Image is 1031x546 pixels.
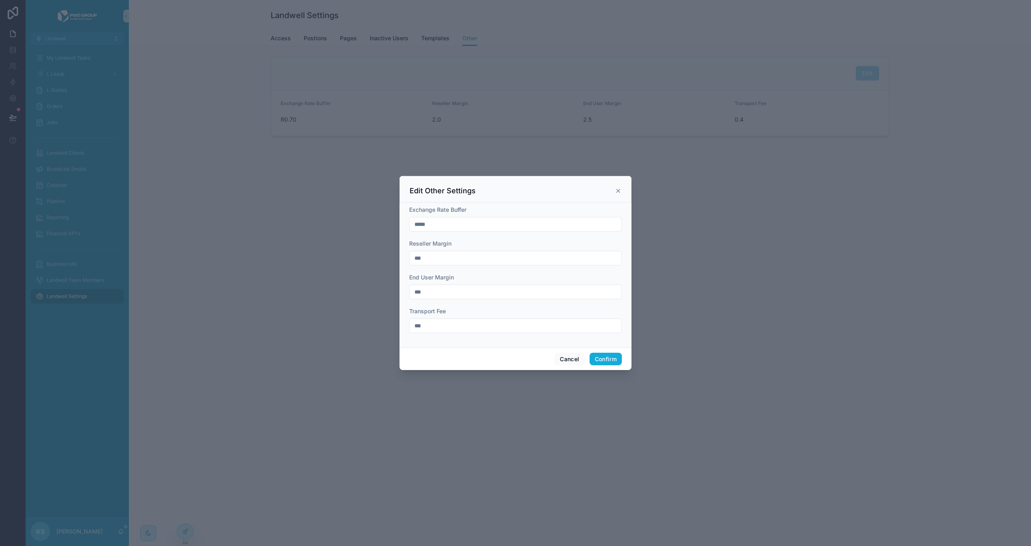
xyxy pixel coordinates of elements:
[409,206,466,213] span: Exchange Rate Buffer
[409,274,454,281] span: End User Margin
[590,353,622,366] button: Confirm
[555,353,584,366] button: Cancel
[409,308,446,314] span: Transport Fee
[410,186,476,196] h3: Edit Other Settings
[409,240,451,247] span: Reseller Margin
